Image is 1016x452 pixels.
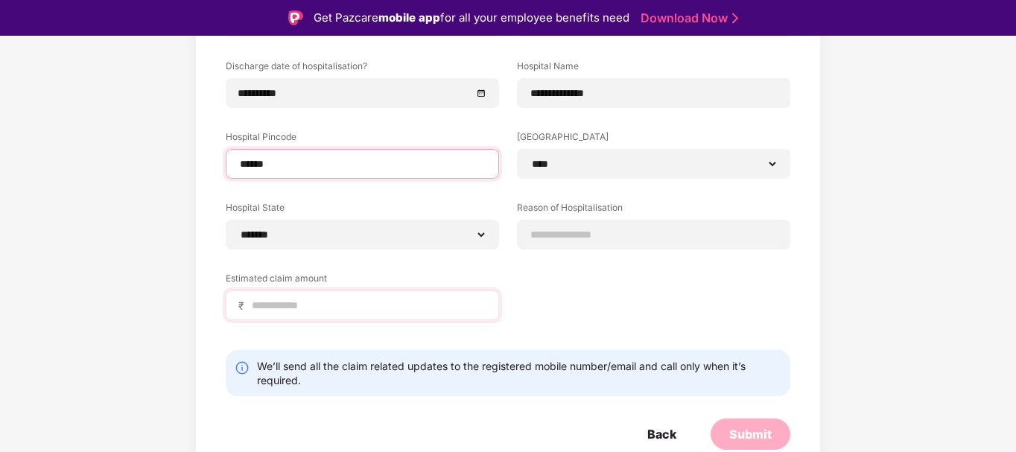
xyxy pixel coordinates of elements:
div: Back [647,426,676,442]
div: We’ll send all the claim related updates to the registered mobile number/email and call only when... [257,359,781,387]
img: Logo [288,10,303,25]
strong: mobile app [378,10,440,25]
span: ₹ [238,299,250,313]
a: Download Now [641,10,734,26]
label: Reason of Hospitalisation [517,201,790,220]
label: Discharge date of hospitalisation? [226,60,499,78]
img: svg+xml;base64,PHN2ZyBpZD0iSW5mby0yMHgyMCIgeG1sbnM9Imh0dHA6Ly93d3cudzMub3JnLzIwMDAvc3ZnIiB3aWR0aD... [235,360,250,375]
img: Stroke [732,10,738,26]
label: Hospital Pincode [226,130,499,149]
label: [GEOGRAPHIC_DATA] [517,130,790,149]
label: Hospital Name [517,60,790,78]
label: Hospital State [226,201,499,220]
div: Submit [729,426,772,442]
div: Get Pazcare for all your employee benefits need [314,9,629,27]
label: Estimated claim amount [226,272,499,290]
